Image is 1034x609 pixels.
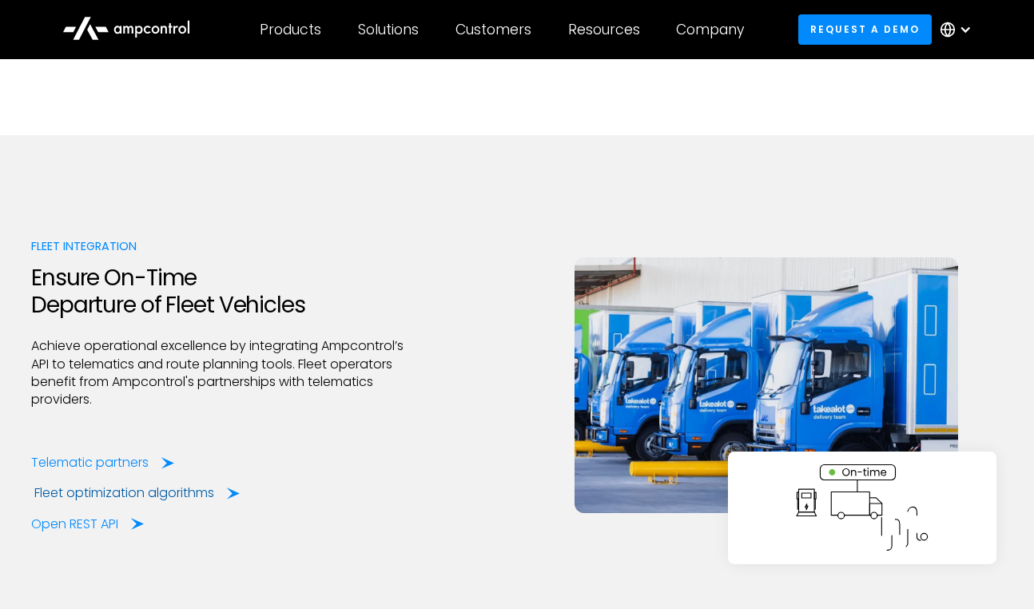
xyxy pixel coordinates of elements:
a: Fleet optimization algorithms [34,484,240,502]
div: Open REST API [31,515,118,533]
div: Company [676,21,744,38]
img: Vehicle tracking for EVs and chargers [741,464,984,551]
div: Solutions [358,21,419,38]
a: Open REST API [31,515,144,533]
h2: Ensure On-Time Departure of Fleet Vehicles [31,265,410,318]
div: Fleet Integration [31,237,410,255]
div: Resources [568,21,640,38]
div: Fleet optimization algorithms [34,484,214,502]
div: Products [260,21,321,38]
p: Achieve operational excellence by integrating Ampcontrol’s API to telematics and route planning t... [31,337,410,409]
img: Aeversa's fleet charging service [575,257,958,513]
div: Telematic partners [31,454,149,472]
div: Customers [455,21,531,38]
a: Request a demo [798,14,933,44]
a: Telematic partners [31,454,174,472]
